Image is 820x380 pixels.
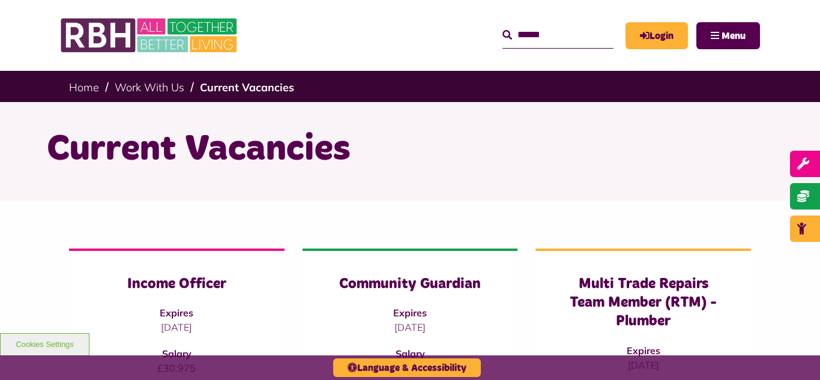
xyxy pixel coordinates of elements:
a: Current Vacancies [200,80,294,94]
strong: Expires [160,307,193,319]
a: Home [69,80,99,94]
strong: Expires [627,345,660,357]
strong: Salary [162,348,191,360]
button: Language & Accessibility [333,358,481,377]
a: MyRBH [626,22,688,49]
img: RBH [60,12,240,59]
h3: Multi Trade Repairs Team Member (RTM) - Plumber [559,275,727,331]
p: [DATE] [93,320,261,334]
h3: Community Guardian [327,275,494,294]
strong: Salary [396,348,425,360]
a: Work With Us [115,80,184,94]
span: Menu [722,31,746,41]
h3: Income Officer [93,275,261,294]
button: Navigation [696,22,760,49]
h1: Current Vacancies [47,126,773,173]
strong: Expires [393,307,427,319]
p: [DATE] [327,320,494,334]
